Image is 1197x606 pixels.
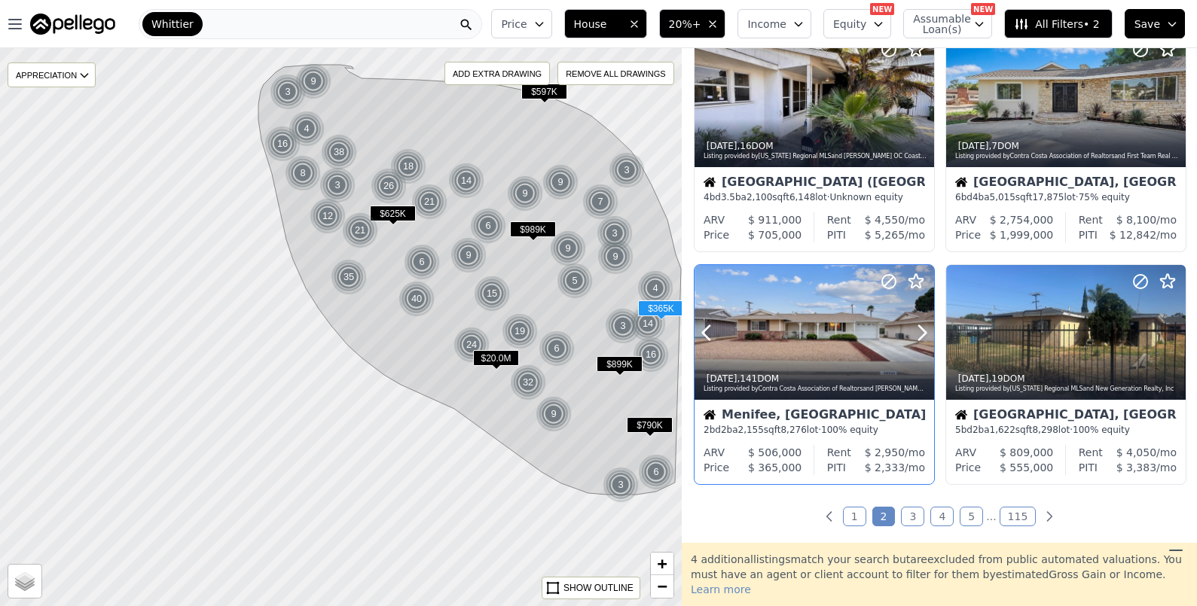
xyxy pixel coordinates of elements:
span: $ 555,000 [1000,461,1053,474]
span: − [658,577,667,595]
span: $ 506,000 [748,446,802,458]
div: 14 [448,163,484,199]
div: 12 [310,198,346,234]
div: 5 [557,263,593,299]
div: 32 [510,364,546,400]
img: g1.png [285,155,322,191]
span: House [574,17,622,32]
a: [DATE],141DOMListing provided byContra Costa Association of Realtorsand [PERSON_NAME] [PERSON_NAM... [694,264,933,485]
a: Jump forward [986,510,996,522]
img: g1.png [633,336,670,373]
img: g1.png [638,454,675,490]
a: Zoom out [651,575,673,598]
div: PITI [827,460,846,475]
span: 20%+ [669,17,701,32]
a: Page 4 [930,507,954,526]
img: g1.png [550,230,587,266]
div: , 16 DOM [704,140,927,152]
div: $20.0M [473,350,519,372]
div: 5 bd 2 ba sqft lot · 100% equity [955,424,1177,436]
a: Page 2 is your current page [872,507,896,526]
div: ARV [955,212,976,227]
div: 35 [331,259,367,295]
span: 17,875 [1032,192,1064,203]
div: 40 [398,281,435,317]
span: Whittier [151,17,194,32]
span: $ 705,000 [748,229,802,241]
img: g1.png [448,163,485,199]
img: g1.png [342,212,379,248]
span: $ 2,754,000 [990,214,1054,226]
div: NEW [971,3,995,15]
img: g1.png [597,215,634,251]
span: Save [1134,17,1160,32]
div: ARV [704,212,725,227]
span: $790K [627,417,673,433]
span: $ 5,265 [865,229,905,241]
img: g1.png [289,111,325,147]
span: $625K [370,206,416,221]
img: House [955,176,967,188]
div: $625K [370,206,416,227]
div: 9 [507,175,543,212]
span: 2,100 [747,192,772,203]
div: 9 [536,396,572,432]
div: Rent [1079,445,1103,460]
img: g1.png [630,306,667,342]
div: PITI [827,227,846,242]
img: g1.png [510,364,547,400]
div: , 19 DOM [955,373,1178,385]
button: Equity [823,9,891,38]
span: $ 4,050 [1116,446,1156,458]
div: 24 [453,327,490,363]
span: 6,148 [789,192,815,203]
div: 38 [321,134,357,170]
div: 21 [342,212,378,248]
div: 18 [390,148,426,184]
div: /mo [1103,212,1177,227]
div: Rent [827,212,851,227]
img: g1.png [371,168,408,204]
img: g1.png [331,259,368,295]
div: 4 bd 3.5 ba sqft lot · Unknown equity [704,191,925,203]
div: PITI [1079,460,1098,475]
span: Price [501,17,527,32]
a: [DATE],19DOMListing provided by[US_STATE] Regional MLSand New Generation Realty, IncHouse[GEOGRAP... [945,264,1185,485]
img: g1.png [453,327,490,363]
img: House [955,409,967,421]
span: All Filters • 2 [1014,17,1099,32]
div: 6 [638,454,674,490]
a: Page 5 [960,507,983,526]
time: 2025-08-29 13:25 [707,373,737,384]
div: $597K [521,84,567,105]
div: /mo [851,212,925,227]
div: $899K [597,356,643,378]
img: g1.png [507,175,544,212]
button: Price [491,9,551,38]
div: 4 [637,270,673,306]
div: 9 [295,63,331,99]
a: Next page [1042,509,1057,524]
a: [DATE],7DOMListing provided byContra Costa Association of Realtorsand First Team Real EstateHouse... [945,32,1185,253]
div: 9 [550,230,586,266]
img: g1.png [404,244,441,280]
a: Previous page [822,509,837,524]
span: Learn more [691,583,751,595]
div: /mo [851,445,925,460]
img: g1.png [450,237,487,273]
span: $ 12,842 [1110,229,1156,241]
span: $ 4,550 [865,214,905,226]
span: $ 1,999,000 [990,229,1054,241]
img: g1.png [398,281,435,317]
img: g1.png [264,126,301,162]
div: PITI [1079,227,1098,242]
time: 2025-08-29 14:04 [707,141,737,151]
img: g1.png [582,184,619,220]
button: All Filters• 2 [1004,9,1112,38]
div: Price [704,227,729,242]
time: 2025-08-29 11:49 [958,373,989,384]
button: Income [737,9,811,38]
span: $ 3,383 [1116,461,1156,474]
div: 14 [630,306,666,342]
img: g1.png [597,239,634,275]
